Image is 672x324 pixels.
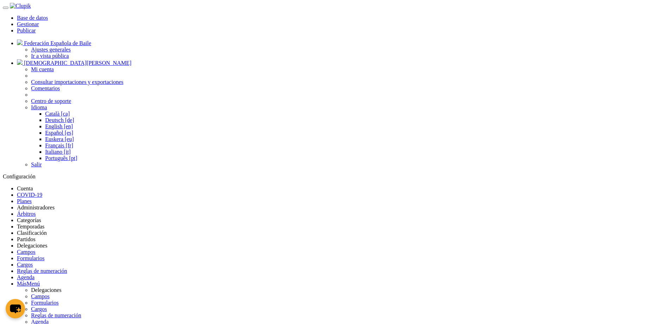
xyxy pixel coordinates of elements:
[31,312,81,318] a: Reglas de numeración
[17,217,41,223] a: Categorías
[17,249,35,255] a: Campos
[17,274,35,280] a: Agenda
[17,39,23,45] img: organizador.30x30.png
[31,104,47,110] a: Idioma
[31,66,54,72] a: Mi cuenta
[45,149,71,155] a: Italiano [it]
[17,192,42,198] a: COVID-19
[17,236,35,242] a: Partidos
[45,111,70,117] a: Català [ca]
[17,27,36,33] a: Publicar
[17,60,132,66] a: [DEMOGRAPHIC_DATA][PERSON_NAME]
[6,299,25,318] button: chat-button
[45,136,74,142] a: Euskera [eu]
[45,155,77,161] a: Português [pt]
[31,293,49,299] a: Campos
[31,47,71,53] a: Ajustes generales
[3,173,669,180] div: Configuración
[45,142,73,148] a: Français [fr]
[17,268,67,274] a: Reglas de numeración
[17,281,40,287] a: MásMenú
[31,85,60,91] a: Comentarios
[31,300,59,306] a: Formularios
[17,40,91,46] a: Federación Española de Baile
[17,204,55,210] a: Administradores
[27,281,40,287] span: Menú
[17,230,47,236] a: Clasificación
[45,123,73,129] a: English [en]
[45,117,74,123] a: Deutsch [de]
[24,60,132,66] span: [DEMOGRAPHIC_DATA][PERSON_NAME]
[45,130,73,136] a: Español [es]
[17,255,44,261] a: Formularios
[31,53,69,59] a: Ir a vista pública
[17,21,39,27] a: Gestionar
[17,262,33,268] a: Cargos
[17,59,23,65] img: c2l6ZT0zMHgzMCZmcz05JnRleHQ9Q0YmYmc9Y2RkYzM5.png
[17,224,44,230] a: Temporadas
[31,161,42,167] a: Salir
[17,281,27,287] span: Más
[31,306,47,312] a: Cargos
[31,98,71,104] a: Centro de soporte
[17,243,47,249] a: Delegaciones
[17,211,36,217] a: Árbitros
[31,287,61,293] a: Delegaciones
[24,40,91,46] span: Federación Española de Baile
[17,185,33,191] a: Cuenta
[10,3,31,9] img: Clupik
[31,79,123,85] a: Consultar importaciones y exportaciones
[17,15,48,21] a: Base de datos
[17,198,32,204] a: Planes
